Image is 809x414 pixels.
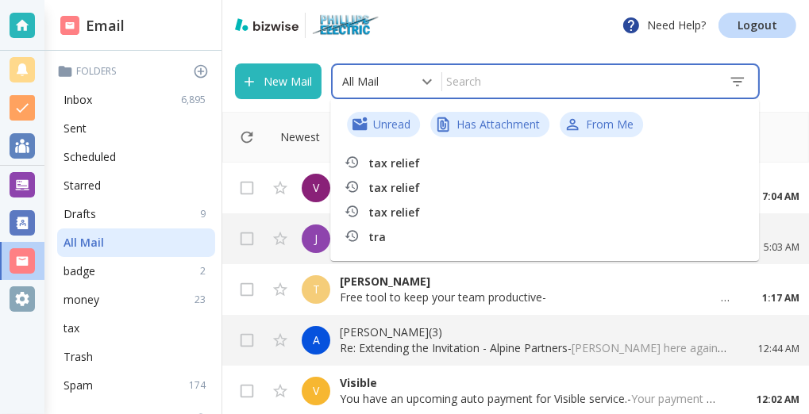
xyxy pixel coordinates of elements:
p: 2 [200,264,212,278]
p: badge [64,263,95,279]
div: Trash [57,343,215,371]
p: A [313,332,320,348]
p: Inbox [64,92,92,108]
p: Starred [64,178,101,194]
a: Logout [718,13,796,38]
p: 9 [200,207,212,221]
h2: Email [60,15,125,36]
p: Sent [64,121,87,136]
img: DashboardSidebarEmail.svg [60,16,79,35]
div: All Mail [57,228,215,257]
p: 23 [195,293,212,307]
span: Unread [364,117,420,132]
p: Re: Extending the Invitation - Alpine Partners - [340,340,726,356]
p: 12:02 AM [757,393,799,407]
p: tax [64,320,79,336]
div: From Me [560,112,643,137]
p: Logout [738,20,777,31]
div: Unread [347,112,420,137]
p: tax relief [368,205,591,220]
p: Trash [64,349,93,365]
p: 12:44 AM [758,342,799,356]
span: Has Attachment [447,117,549,132]
p: You have an upcoming auto payment for Visible service. - [340,391,725,407]
p: tax relief [368,180,591,196]
p: Scheduled [64,149,116,165]
p: Folders [57,63,215,79]
img: bizwise [235,18,299,31]
div: Spam174 [57,371,215,400]
div: Starred [57,171,215,200]
p: tra [368,229,591,245]
div: Drafts9 [57,200,215,228]
div: tax [57,314,215,343]
p: Spam [64,378,93,393]
p: money [64,292,99,308]
p: 5:03 AM [761,240,799,255]
button: Refresh [233,123,261,151]
p: V [313,383,319,399]
p: [PERSON_NAME] [340,274,730,289]
div: Has Attachment [430,112,549,137]
p: J [314,231,318,247]
div: badge2 [57,257,215,286]
div: Sent [57,114,215,143]
input: Search [442,67,716,95]
p: Drafts [64,206,96,222]
button: Filter [264,121,355,153]
p: V [313,180,319,196]
img: Phillips Electric [312,13,380,38]
p: 6,895 [181,93,212,107]
div: Scheduled [57,143,215,171]
p: All Mail [64,235,104,251]
button: New Mail [235,63,322,99]
div: Inbox6,895 [57,86,215,114]
p: 7:04 AM [761,190,799,204]
p: Free tool to keep your team productive - [340,289,730,305]
p: tax relief [368,155,591,171]
span: From Me [576,117,643,132]
p: All Mail [342,74,379,90]
p: Visible [340,375,725,391]
p: 1:17 AM [761,291,799,305]
p: 174 [189,378,212,393]
p: Need Help? [622,16,706,35]
p: T [313,282,320,297]
p: [PERSON_NAME] (3) [340,324,726,340]
div: money23 [57,286,215,314]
